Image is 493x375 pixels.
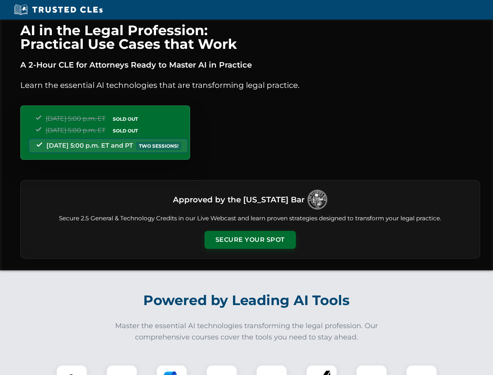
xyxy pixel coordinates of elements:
h1: AI in the Legal Profession: Practical Use Cases that Work [20,23,480,51]
img: Trusted CLEs [12,4,105,16]
span: [DATE] 5:00 p.m. ET [46,127,105,134]
p: Learn the essential AI technologies that are transforming legal practice. [20,79,480,91]
img: Logo [308,190,327,209]
span: SOLD OUT [110,127,141,135]
p: Master the essential AI technologies transforming the legal profession. Our comprehensive courses... [110,320,383,343]
h2: Powered by Leading AI Tools [30,287,463,314]
h3: Approved by the [US_STATE] Bar [173,193,304,207]
span: SOLD OUT [110,115,141,123]
p: Secure 2.5 General & Technology Credits in our Live Webcast and learn proven strategies designed ... [30,214,470,223]
p: A 2-Hour CLE for Attorneys Ready to Master AI in Practice [20,59,480,71]
span: [DATE] 5:00 p.m. ET [46,115,105,122]
button: Secure Your Spot [205,231,296,249]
